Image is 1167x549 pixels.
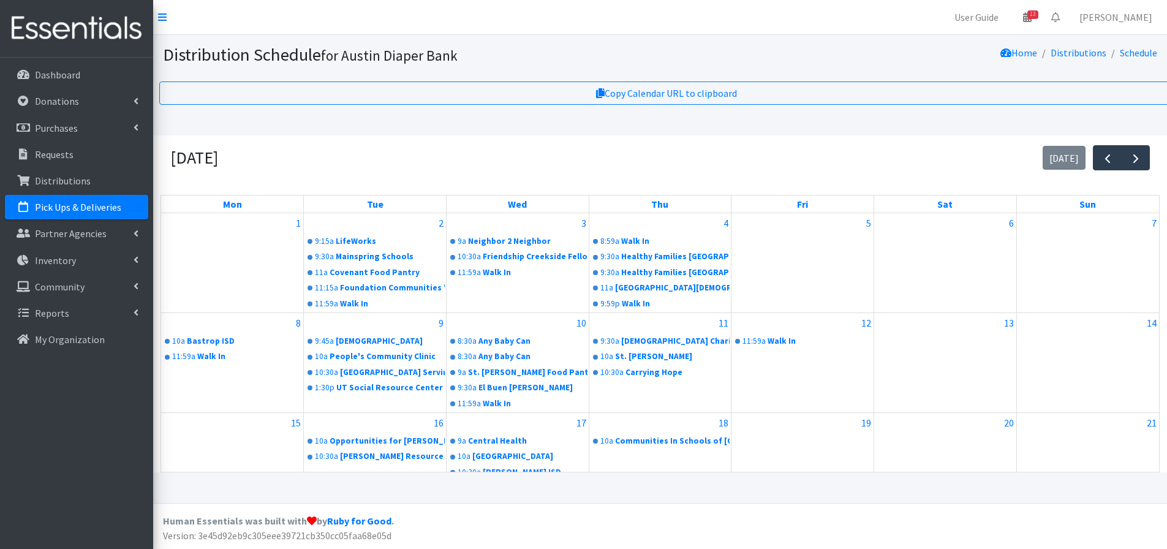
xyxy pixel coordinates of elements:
a: 9:30a[DEMOGRAPHIC_DATA] Charities of [GEOGRAPHIC_DATA][US_STATE] [591,334,730,349]
a: Wednesday [505,195,529,213]
a: 10aPeople's Community Clinic [305,349,445,364]
a: 10:30aFriendship Creekside Fellowship [448,249,587,264]
span: 13 [1027,10,1038,19]
a: Donations [5,89,148,113]
a: 9aCentral Health [448,434,587,449]
a: 9:30aHealthy Families [GEOGRAPHIC_DATA] [591,265,730,280]
a: 10aOpportunities for [PERSON_NAME] and Burnet Counties [305,434,445,449]
td: September 21, 2025 [1016,412,1159,481]
a: September 14, 2025 [1144,313,1159,333]
a: 11:15aFoundation Communities "FC CHI" [305,281,445,295]
button: Next month [1121,145,1150,170]
a: September 21, 2025 [1144,413,1159,433]
div: 11:59a [742,335,766,347]
div: 9:45a [315,335,334,347]
div: Opportunities for [PERSON_NAME] and Burnet Counties [330,435,445,447]
div: Friendship Creekside Fellowship [483,251,587,263]
div: 1:30p [315,382,334,394]
div: [PERSON_NAME] Resource Center [340,450,445,463]
td: September 16, 2025 [304,412,447,481]
div: 9:30a [600,267,619,279]
td: September 10, 2025 [446,313,589,413]
p: Community [35,281,85,293]
div: 10a [600,435,613,447]
span: Version: 3e45d92eb9c305eee39721cb350cc05faa68e05d [163,529,391,542]
td: September 2, 2025 [304,213,447,312]
a: September 17, 2025 [574,413,589,433]
p: Dashboard [35,69,80,81]
div: St. [PERSON_NAME] [615,350,730,363]
a: 11:59aWalk In [733,334,872,349]
p: Inventory [35,254,76,267]
div: Bastrop ISD [187,335,302,347]
div: People's Community Clinic [330,350,445,363]
div: 9a [458,235,466,248]
div: 10a [600,350,613,363]
div: Walk In [197,350,302,363]
div: 10:30a [315,366,338,379]
p: Reports [35,307,69,319]
a: 9:45a[DEMOGRAPHIC_DATA] [305,334,445,349]
div: 11:59a [458,398,481,410]
div: Walk In [483,398,587,410]
a: September 3, 2025 [579,213,589,233]
p: Donations [35,95,79,107]
a: 9:30aHealthy Families [GEOGRAPHIC_DATA] [591,249,730,264]
td: September 7, 2025 [1016,213,1159,312]
p: Purchases [35,122,78,134]
a: September 18, 2025 [716,413,731,433]
a: September 9, 2025 [436,313,446,333]
div: 11:15a [315,282,338,294]
a: Partner Agencies [5,221,148,246]
div: 9:30a [315,251,334,263]
a: September 8, 2025 [293,313,303,333]
div: Walk In [340,298,445,310]
button: [DATE] [1043,146,1086,170]
div: 11:59a [458,267,481,279]
a: September 12, 2025 [859,313,874,333]
div: 9:30a [600,335,619,347]
a: 11aCovenant Food Pantry [305,265,445,280]
small: for Austin Diaper Bank [321,47,458,64]
a: 10:30a[PERSON_NAME] Resource Center [305,449,445,464]
a: September 15, 2025 [289,413,303,433]
td: September 20, 2025 [874,412,1017,481]
a: Home [1000,47,1037,59]
td: September 11, 2025 [589,313,731,413]
div: Walk In [622,298,730,310]
a: September 7, 2025 [1149,213,1159,233]
a: September 16, 2025 [431,413,446,433]
a: Sunday [1077,195,1098,213]
a: September 20, 2025 [1002,413,1016,433]
a: 9:30aMainspring Schools [305,249,445,264]
a: 8:30aAny Baby Can [448,334,587,349]
div: 9:30a [600,251,619,263]
div: 9:15a [315,235,334,248]
div: [GEOGRAPHIC_DATA] Serving Center [340,366,445,379]
div: 10a [315,435,328,447]
a: Requests [5,142,148,167]
strong: Human Essentials was built with by . [163,515,394,527]
p: Partner Agencies [35,227,107,240]
div: 9a [458,435,466,447]
div: Healthy Families [GEOGRAPHIC_DATA] [621,267,730,279]
a: September 4, 2025 [721,213,731,233]
div: Neighbor 2 Neighbor [468,235,587,248]
div: Walk In [621,235,730,248]
div: UT Social Resource Center [336,382,445,394]
div: Healthy Families [GEOGRAPHIC_DATA] [621,251,730,263]
a: 13 [1013,5,1041,29]
div: Communities In Schools of [GEOGRAPHIC_DATA][US_STATE] [615,435,730,447]
td: September 1, 2025 [161,213,304,312]
td: September 9, 2025 [304,313,447,413]
p: Pick Ups & Deliveries [35,201,121,213]
div: [PERSON_NAME] ISD [483,466,587,479]
a: September 19, 2025 [859,413,874,433]
div: Central Health [468,435,587,447]
div: [DEMOGRAPHIC_DATA] Charities of [GEOGRAPHIC_DATA][US_STATE] [621,335,730,347]
a: September 10, 2025 [574,313,589,333]
div: 11:59a [315,298,338,310]
div: 11:59a [172,350,195,363]
p: Requests [35,148,74,161]
div: St. [PERSON_NAME] Food Pantry [468,366,587,379]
